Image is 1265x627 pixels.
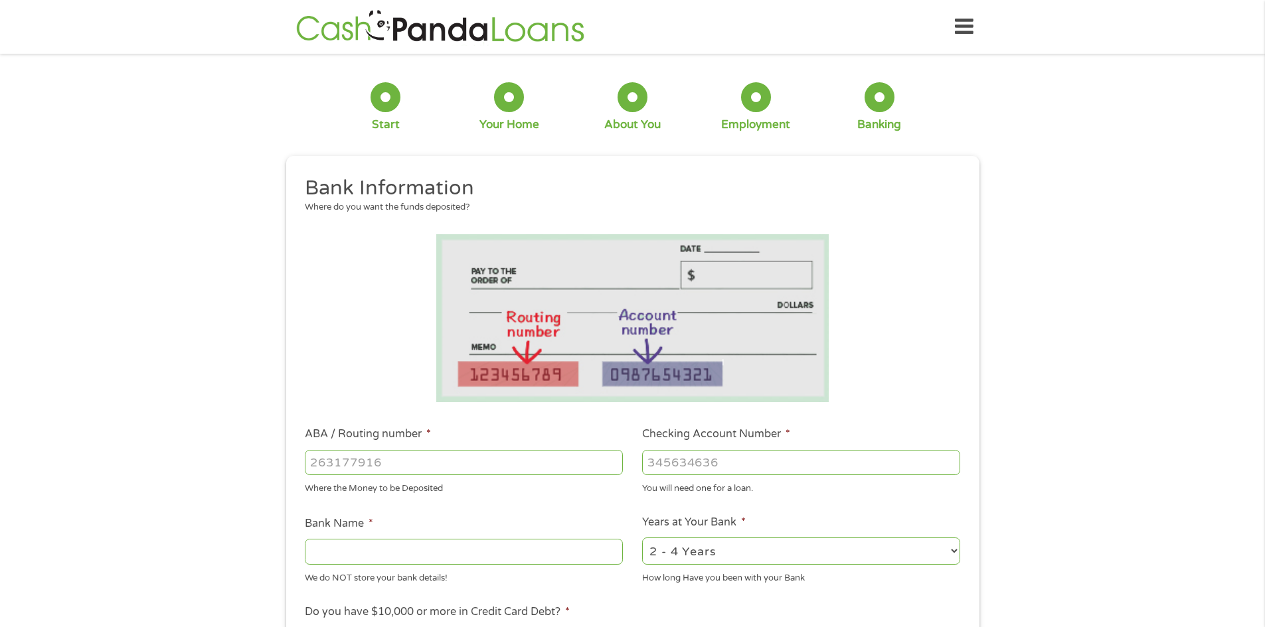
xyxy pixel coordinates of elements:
[372,117,400,132] div: Start
[604,117,661,132] div: About You
[305,427,431,441] label: ABA / Routing number
[305,175,950,202] h2: Bank Information
[436,234,829,402] img: Routing number location
[305,450,623,475] input: 263177916
[305,605,570,619] label: Do you have $10,000 or more in Credit Card Debt?
[292,8,588,46] img: GetLoanNow Logo
[479,117,539,132] div: Your Home
[642,516,746,529] label: Years at Your Bank
[305,567,623,585] div: We do NOT store your bank details!
[721,117,790,132] div: Employment
[305,478,623,496] div: Where the Money to be Deposited
[642,567,960,585] div: How long Have you been with your Bank
[642,450,960,475] input: 345634636
[642,478,960,496] div: You will need one for a loan.
[305,517,373,531] label: Bank Name
[642,427,790,441] label: Checking Account Number
[305,201,950,214] div: Where do you want the funds deposited?
[857,117,901,132] div: Banking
